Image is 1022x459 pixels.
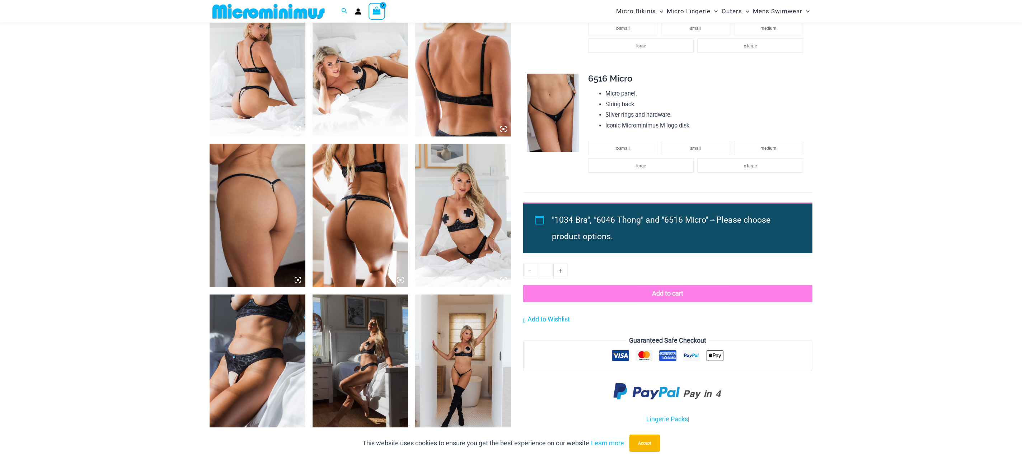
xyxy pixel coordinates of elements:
[591,439,624,447] a: Learn more
[605,88,806,99] li: Micro panel.
[661,141,730,155] li: small
[523,314,570,325] a: Add to Wishlist
[744,43,757,48] span: x-large
[667,2,711,20] span: Micro Lingerie
[355,8,361,15] a: Account icon link
[552,212,796,245] li: →
[588,38,694,53] li: large
[313,144,408,287] img: Nights Fall Silver Leopard 1036 Bra 6046 Thong
[636,163,646,168] span: large
[362,438,624,449] p: This website uses cookies to ensure you get the best experience on our website.
[588,73,632,84] span: 6516 Micro
[523,263,537,278] a: -
[744,163,757,168] span: x-large
[523,285,812,302] button: Add to cart
[341,7,348,16] a: Search icon link
[720,2,751,20] a: OutersMenu ToggleMenu Toggle
[415,295,511,438] img: Nights Fall Silver Leopard 1036 Bra 6516 Micro
[523,414,812,425] p: |
[697,158,803,173] li: x-large
[605,99,806,110] li: String back.
[629,435,660,452] button: Accept
[636,43,646,48] span: large
[665,2,719,20] a: Micro LingerieMenu ToggleMenu Toggle
[588,158,694,173] li: large
[313,295,408,438] img: Nights Fall Silver Leopard 1036 Bra 6046 Thong
[528,315,570,323] span: Add to Wishlist
[616,26,630,31] span: x-small
[605,110,806,120] li: Silver rings and hardware.
[626,335,709,346] legend: Guaranteed Safe Checkout
[616,2,656,20] span: Micro Bikinis
[753,2,802,20] span: Mens Swimwear
[697,38,803,53] li: x-large
[614,2,665,20] a: Micro BikinisMenu ToggleMenu Toggle
[527,74,579,152] img: Nights Fall Silver Leopard 6516 Micro
[554,263,567,278] a: +
[605,120,806,131] li: Iconic Microminimus M logo disk
[734,141,803,155] li: medium
[369,3,385,19] a: View Shopping Cart, empty
[690,146,701,151] span: small
[802,2,810,20] span: Menu Toggle
[760,146,777,151] span: medium
[734,21,803,35] li: medium
[210,144,305,287] img: Nights Fall Silver Leopard 6516 Micro
[210,295,305,438] img: Nights Fall Silver Leopard 1036 Bra 6046 Thong
[552,215,708,225] span: "1034 Bra", "6046 Thong" and "6516 Micro"
[722,2,742,20] span: Outers
[415,144,511,287] img: Nights Fall Silver Leopard 1036 Bra 6046 Thong
[210,3,328,19] img: MM SHOP LOGO FLAT
[690,26,701,31] span: small
[613,1,812,22] nav: Site Navigation
[760,26,777,31] span: medium
[588,21,657,35] li: x-small
[616,146,630,151] span: x-small
[742,2,749,20] span: Menu Toggle
[751,2,811,20] a: Mens SwimwearMenu ToggleMenu Toggle
[656,2,663,20] span: Menu Toggle
[711,2,718,20] span: Menu Toggle
[646,415,688,423] a: Lingerie Packs
[588,141,657,155] li: x-small
[661,21,730,35] li: small
[537,263,554,278] input: Product quantity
